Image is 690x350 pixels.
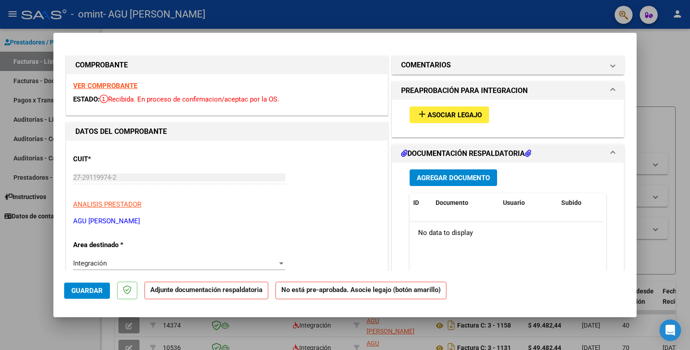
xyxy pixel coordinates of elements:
[73,240,166,250] p: Area destinado *
[428,111,482,119] span: Asociar Legajo
[73,95,100,103] span: ESTADO:
[392,145,624,163] mat-expansion-panel-header: DOCUMENTACIÓN RESPALDATORIA
[73,259,107,267] span: Integración
[275,282,446,299] strong: No está pre-aprobada. Asocie legajo (botón amarillo)
[73,154,166,164] p: CUIT
[75,61,128,69] strong: COMPROBANTE
[503,199,525,206] span: Usuario
[73,82,137,90] a: VER COMPROBANTE
[64,283,110,299] button: Guardar
[392,163,624,349] div: DOCUMENTACIÓN RESPALDATORIA
[410,169,497,186] button: Agregar Documento
[410,106,489,123] button: Asociar Legajo
[410,222,603,244] div: No data to display
[561,199,581,206] span: Subido
[417,174,490,182] span: Agregar Documento
[558,193,603,213] datatable-header-cell: Subido
[73,216,381,226] p: AGU [PERSON_NAME]
[432,193,499,213] datatable-header-cell: Documento
[499,193,558,213] datatable-header-cell: Usuario
[401,85,528,96] h1: PREAPROBACIÓN PARA INTEGRACION
[150,286,262,294] strong: Adjunte documentación respaldatoria
[413,199,419,206] span: ID
[392,56,624,74] mat-expansion-panel-header: COMENTARIOS
[73,200,141,208] span: ANALISIS PRESTADOR
[401,148,531,159] h1: DOCUMENTACIÓN RESPALDATORIA
[410,193,432,213] datatable-header-cell: ID
[71,287,103,295] span: Guardar
[392,82,624,100] mat-expansion-panel-header: PREAPROBACIÓN PARA INTEGRACION
[100,95,279,103] span: Recibida. En proceso de confirmacion/aceptac por la OS.
[392,100,624,137] div: PREAPROBACIÓN PARA INTEGRACION
[417,109,428,120] mat-icon: add
[436,199,468,206] span: Documento
[75,127,167,136] strong: DATOS DEL COMPROBANTE
[659,319,681,341] div: Open Intercom Messenger
[401,60,451,71] h1: COMENTARIOS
